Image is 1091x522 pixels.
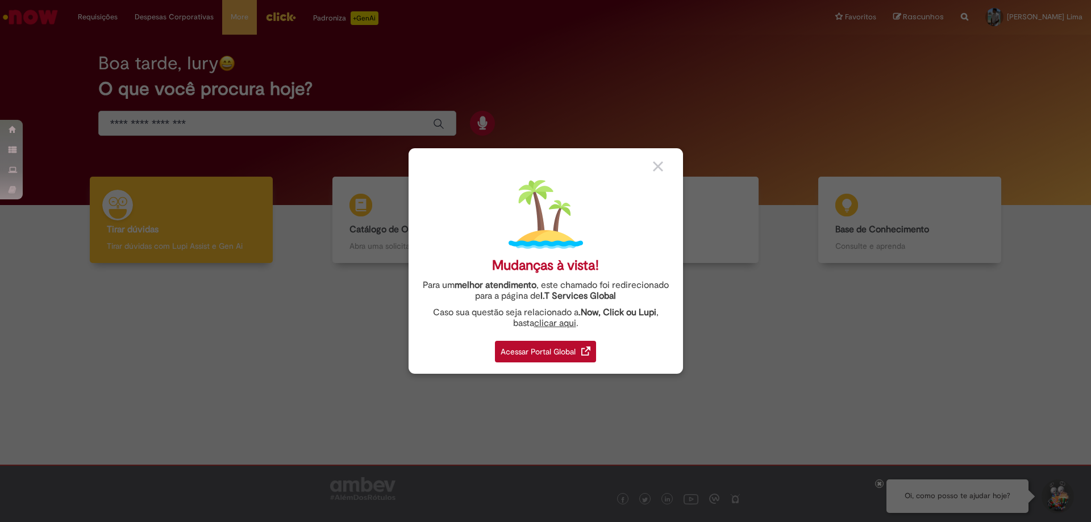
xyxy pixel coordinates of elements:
div: Acessar Portal Global [495,341,596,362]
a: Acessar Portal Global [495,335,596,362]
a: clicar aqui [534,311,576,329]
strong: melhor atendimento [455,279,536,291]
div: Mudanças à vista! [492,257,599,274]
img: island.png [509,177,583,252]
div: Caso sua questão seja relacionado a , basta . [417,307,674,329]
strong: .Now, Click ou Lupi [578,307,656,318]
a: I.T Services Global [540,284,616,302]
div: Para um , este chamado foi redirecionado para a página de [417,280,674,302]
img: close_button_grey.png [653,161,663,172]
img: redirect_link.png [581,346,590,356]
